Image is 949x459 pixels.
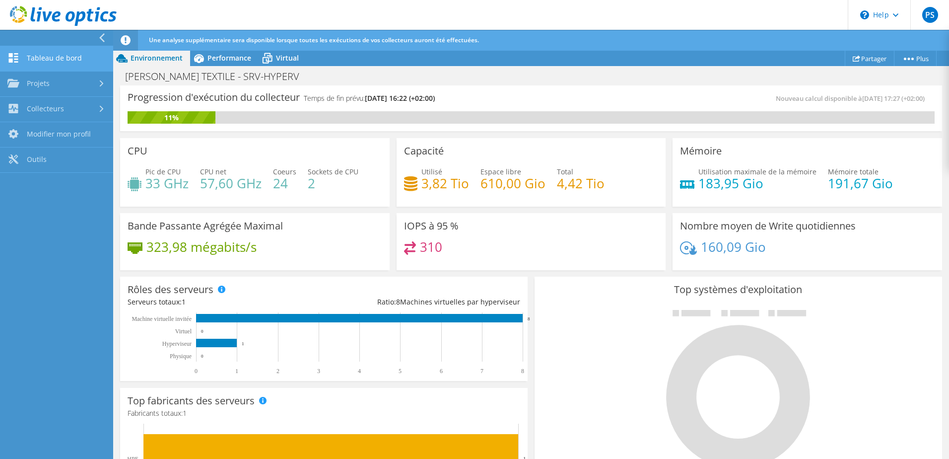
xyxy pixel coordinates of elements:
[399,368,402,375] text: 5
[207,53,251,63] span: Performance
[396,297,400,306] span: 8
[528,316,530,321] text: 8
[421,167,442,176] span: Utilisé
[698,167,816,176] span: Utilisation maximale de la mémoire
[200,167,226,176] span: CPU net
[480,167,521,176] span: Espace libre
[128,112,215,123] div: 11%
[828,167,879,176] span: Mémoire totale
[557,167,573,176] span: Total
[121,71,315,82] h1: [PERSON_NAME] TEXTILE - SRV-HYPERV
[131,53,183,63] span: Environnement
[317,368,320,375] text: 3
[128,284,213,295] h3: Rôles des serveurs
[132,315,192,322] tspan: Machine virtuelle invitée
[235,368,238,375] text: 1
[698,178,816,189] h4: 183,95 Gio
[195,368,198,375] text: 0
[273,167,296,176] span: Coeurs
[145,167,181,176] span: Pic de CPU
[276,368,279,375] text: 2
[128,221,283,231] h3: Bande Passante Agrégée Maximal
[680,221,856,231] h3: Nombre moyen de Write quotidiennes
[701,241,766,252] h4: 160,09 Gio
[358,368,361,375] text: 4
[680,146,722,156] h3: Mémoire
[557,178,605,189] h4: 4,42 Tio
[128,395,255,406] h3: Top fabricants des serveurs
[404,146,444,156] h3: Capacité
[420,241,442,252] h4: 310
[170,353,192,360] text: Physique
[242,341,244,346] text: 1
[862,94,925,103] span: [DATE] 17:27 (+02:00)
[128,297,324,307] div: Serveurs totaux:
[480,178,545,189] h4: 610,00 Gio
[421,178,469,189] h4: 3,82 Tio
[894,51,937,66] a: Plus
[183,408,187,418] span: 1
[845,51,894,66] a: Partager
[828,178,893,189] h4: 191,67 Gio
[308,178,358,189] h4: 2
[128,146,147,156] h3: CPU
[480,368,483,375] text: 7
[200,178,262,189] h4: 57,60 GHz
[860,10,869,19] svg: \n
[304,93,435,104] h4: Temps de fin prévu:
[365,93,435,103] span: [DATE] 16:22 (+02:00)
[128,408,520,419] h4: Fabricants totaux:
[440,368,443,375] text: 6
[149,36,479,44] span: Une analyse supplémentaire sera disponible lorsque toutes les exécutions de vos collecteurs auron...
[922,7,938,23] span: PS
[162,340,192,347] text: Hyperviseur
[145,178,189,189] h4: 33 GHz
[146,241,257,252] h4: 323,98 mégabits/s
[404,221,459,231] h3: IOPS à 95 %
[175,328,192,335] text: Virtuel
[324,297,520,307] div: Ratio: Machines virtuelles par hyperviseur
[776,94,930,103] span: Nouveau calcul disponible à
[542,284,935,295] h3: Top systèmes d'exploitation
[201,354,203,359] text: 0
[201,329,203,334] text: 0
[182,297,186,306] span: 1
[521,368,524,375] text: 8
[273,178,296,189] h4: 24
[308,167,358,176] span: Sockets de CPU
[276,53,299,63] span: Virtual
